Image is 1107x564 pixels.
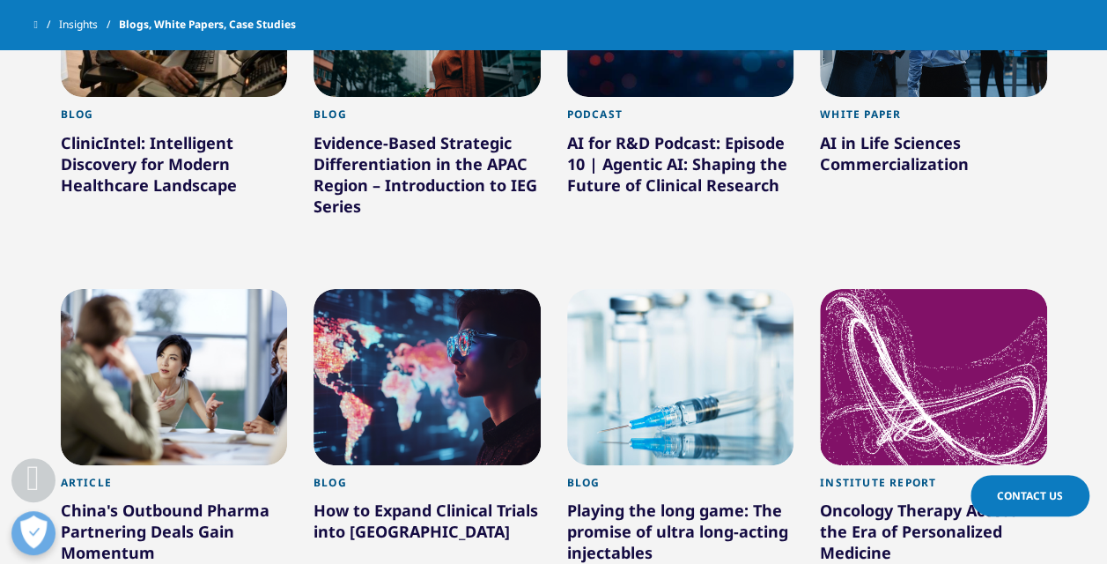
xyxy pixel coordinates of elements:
div: Evidence-Based Strategic Differentiation in the APAC Region – Introduction to IEG Series [314,132,541,224]
a: White Paper AI in Life Sciences Commercialization [820,97,1047,219]
div: Institute Report [820,476,1047,500]
div: Blog [567,476,794,500]
div: Article [61,476,288,500]
a: Insights [59,9,119,41]
div: ClinicIntel: Intelligent Discovery for Modern Healthcare Landscape [61,132,288,203]
a: Blog Evidence-Based Strategic Differentiation in the APAC Region – Introduction to IEG Series [314,97,541,262]
div: AI in Life Sciences Commercialization [820,132,1047,182]
a: Podcast AI for R&D Podcast: Episode 10 | Agentic AI: Shaping the Future of Clinical Research [567,97,794,241]
div: AI for R&D Podcast: Episode 10 | Agentic AI: Shaping the Future of Clinical Research [567,132,794,203]
a: Blog ClinicIntel: Intelligent Discovery for Modern Healthcare Landscape [61,97,288,241]
button: Open Preferences [11,511,55,555]
div: Podcast [567,108,794,131]
div: Blog [314,108,541,131]
div: Blog [61,108,288,131]
div: Blog [314,476,541,500]
div: How to Expand Clinical Trials into [GEOGRAPHIC_DATA] [314,500,541,549]
a: Contact Us [970,475,1089,516]
div: White Paper [820,108,1047,131]
span: Contact Us [997,488,1063,503]
span: Blogs, White Papers, Case Studies [119,9,296,41]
